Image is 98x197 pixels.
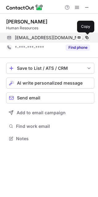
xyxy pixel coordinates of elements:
span: Find work email [16,124,92,129]
button: save-profile-one-click [6,63,94,74]
span: AI write personalized message [17,81,83,86]
img: ContactOut v5.3.10 [6,4,43,11]
div: Save to List / ATS / CRM [17,66,84,71]
button: Reveal Button [66,44,90,51]
button: Add to email campaign [6,107,94,118]
button: Notes [6,134,94,143]
div: Human Resources [6,25,94,31]
span: [EMAIL_ADDRESS][DOMAIN_NAME] [15,35,85,40]
span: Notes [16,136,92,141]
button: Find work email [6,122,94,131]
span: Send email [17,95,40,100]
button: AI write personalized message [6,78,94,89]
span: Add to email campaign [17,110,66,115]
div: [PERSON_NAME] [6,19,47,25]
button: Send email [6,92,94,103]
